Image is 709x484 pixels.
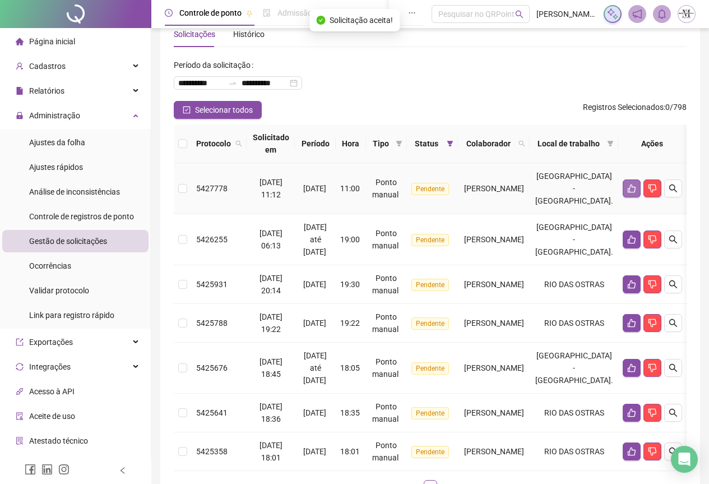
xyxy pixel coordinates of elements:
span: pushpin [246,10,253,17]
span: dislike [648,447,657,456]
span: Registros Selecionados [583,103,664,112]
span: search [235,140,242,147]
span: search [669,408,678,417]
span: left [119,467,127,474]
span: filter [605,135,616,152]
th: Hora [336,125,366,163]
span: search [516,135,527,152]
span: [PERSON_NAME] [464,319,524,328]
span: [PERSON_NAME] [464,235,524,244]
span: 5425641 [196,408,228,417]
span: Atestado técnico [29,436,88,445]
span: 19:30 [340,280,360,289]
span: [PERSON_NAME] [464,363,524,372]
span: Aceite de uso [29,412,75,421]
span: [DATE] [303,280,326,289]
span: check-square [183,106,191,114]
span: facebook [25,464,36,475]
span: 19:00 [340,235,360,244]
span: notification [632,9,642,19]
td: RIO DAS OSTRAS [530,394,618,432]
span: user-add [16,62,24,70]
span: search [669,447,678,456]
td: [GEOGRAPHIC_DATA] - [GEOGRAPHIC_DATA]. [530,343,618,394]
span: swap-right [228,79,237,87]
span: [DATE] [303,184,326,193]
span: Administração [29,111,80,120]
img: sparkle-icon.fc2bf0ac1784a2077858766a79e2daf3.svg [606,8,619,20]
span: to [228,79,237,87]
span: file-done [263,9,271,17]
span: Gestão de solicitações [29,237,107,246]
span: home [16,38,24,45]
span: 19:22 [340,319,360,328]
span: Selecionar todos [195,104,253,116]
span: like [627,235,636,244]
span: Cadastros [29,62,66,71]
span: like [627,319,636,328]
span: Acesso à API [29,387,75,396]
button: Selecionar todos [174,101,262,119]
span: search [669,363,678,372]
span: [PERSON_NAME] [464,408,524,417]
span: like [627,447,636,456]
span: [DATE] 06:13 [259,229,282,250]
span: 18:05 [340,363,360,372]
span: filter [393,135,405,152]
span: filter [396,140,402,147]
span: 5425358 [196,447,228,456]
span: export [16,338,24,346]
span: like [627,408,636,417]
td: [GEOGRAPHIC_DATA] - [GEOGRAPHIC_DATA]. [530,163,618,214]
span: Pendente [411,362,449,375]
span: [PERSON_NAME] [464,447,524,456]
span: 5425931 [196,280,228,289]
span: search [518,140,525,147]
span: filter [444,135,456,152]
span: Ponto manual [372,229,398,250]
span: [DATE] 20:14 [259,274,282,295]
span: sync [16,363,24,371]
span: dislike [648,363,657,372]
td: RIO DAS OSTRAS [530,432,618,471]
span: search [669,184,678,193]
span: Ponto manual [372,402,398,423]
th: Período [295,125,336,163]
span: [PERSON_NAME] - TRANSMARTINS [536,8,597,20]
span: Solicitação aceita! [330,14,393,26]
label: Período da solicitação [174,56,258,74]
span: [DATE] [303,408,326,417]
span: 5427778 [196,184,228,193]
span: solution [16,437,24,445]
span: search [669,319,678,328]
span: [DATE] até [DATE] [303,351,327,385]
span: Pendente [411,317,449,330]
span: check-circle [316,16,325,25]
span: bell [657,9,667,19]
span: Colaborador [462,137,515,150]
span: filter [607,140,614,147]
div: Ações [623,137,682,150]
span: Ponto manual [372,178,398,199]
img: 67331 [678,6,695,22]
span: filter [447,140,453,147]
span: [DATE] 11:12 [259,178,282,199]
span: 18:01 [340,447,360,456]
span: dislike [648,408,657,417]
span: [DATE] até [DATE] [303,223,327,256]
span: linkedin [41,464,53,475]
span: Ponto manual [372,357,398,379]
span: [PERSON_NAME] [464,184,524,193]
span: Protocolo [196,137,231,150]
span: [PERSON_NAME] [464,280,524,289]
span: dislike [648,184,657,193]
span: Pendente [411,183,449,195]
span: search [669,280,678,289]
span: Status [411,137,442,150]
td: [GEOGRAPHIC_DATA] - [GEOGRAPHIC_DATA]. [530,214,618,265]
span: 5425676 [196,363,228,372]
span: Controle de ponto [179,8,242,17]
span: like [627,184,636,193]
span: 5426255 [196,235,228,244]
div: Histórico [233,28,265,40]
